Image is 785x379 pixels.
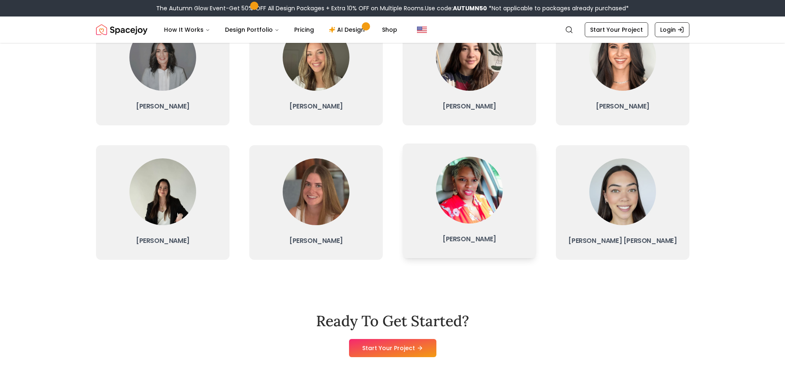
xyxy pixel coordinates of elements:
img: Grazia [129,158,196,225]
a: Shop [375,21,404,38]
span: Use code: [425,4,487,12]
img: United States [417,25,427,35]
img: Kaitlyn [129,24,196,91]
a: AI Design [322,21,374,38]
a: Spacejoy [96,21,148,38]
nav: Main [157,21,404,38]
nav: Global [96,16,689,43]
a: Pricing [288,21,321,38]
img: Spacejoy Logo [96,21,148,38]
h3: [PERSON_NAME] [256,101,376,112]
h3: [PERSON_NAME] [PERSON_NAME] [562,235,683,247]
h3: [PERSON_NAME] [256,235,376,247]
img: Sarah [283,24,349,91]
a: Kaitlyn[PERSON_NAME] [96,11,230,125]
a: Grazia[PERSON_NAME] [96,145,230,260]
a: Crystal[PERSON_NAME] [403,144,536,258]
button: How It Works [157,21,217,38]
img: Crystal [436,157,503,224]
img: Maria [436,24,503,91]
img: Angela [589,24,656,91]
h3: [PERSON_NAME] [409,101,530,112]
a: Sarah[PERSON_NAME] [249,11,383,125]
b: AUTUMN50 [453,4,487,12]
a: Emily[PERSON_NAME] [249,145,383,260]
h3: [PERSON_NAME] [409,233,530,245]
h2: Ready To Get Started? [316,313,469,329]
h3: [PERSON_NAME] [103,235,223,247]
a: Cassandra[PERSON_NAME] [PERSON_NAME] [556,145,689,260]
img: Cassandra [589,158,656,225]
div: The Autumn Glow Event-Get 50% OFF All Design Packages + Extra 10% OFF on Multiple Rooms. [156,4,629,12]
h3: [PERSON_NAME] [562,101,683,112]
a: Maria[PERSON_NAME] [403,11,536,125]
img: Emily [283,158,349,225]
h3: [PERSON_NAME] [103,101,223,112]
span: *Not applicable to packages already purchased* [487,4,629,12]
a: Angela[PERSON_NAME] [556,11,689,125]
a: Start Your Project [585,22,648,37]
a: Start Your Project [349,339,436,357]
a: Login [655,22,689,37]
button: Design Portfolio [218,21,286,38]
